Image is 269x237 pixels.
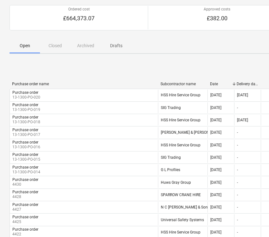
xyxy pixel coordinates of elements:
[12,152,38,157] div: Purchase order
[210,143,221,147] div: [DATE]
[237,118,248,122] div: [DATE]
[210,205,221,209] div: [DATE]
[12,227,38,232] div: Purchase order
[12,90,38,95] div: Purchase order
[12,182,38,187] p: 4430
[12,103,38,107] div: Purchase order
[210,93,221,97] div: [DATE]
[12,170,40,175] p: 13-1300-PO-014
[12,95,40,100] p: 13-1300-PO-020
[105,42,128,49] p: Drafts
[12,157,40,162] p: 13-1300-PO-015
[158,140,207,151] div: HSS Hire Service Group
[204,7,230,12] p: Approved costs
[158,177,207,188] div: Huws Gray Group
[12,215,38,219] div: Purchase order
[210,193,221,197] div: [DATE]
[210,155,221,160] div: [DATE]
[12,115,38,119] div: Purchase order
[12,177,38,182] div: Purchase order
[12,232,38,237] p: 4422
[12,119,40,125] p: 13-1300-PO-018
[12,219,38,225] p: 4425
[158,164,207,175] div: G L Profiles
[210,118,221,122] div: [DATE]
[12,202,38,207] div: Purchase order
[12,144,40,150] p: 13-1300-PO-016
[63,7,95,12] p: Ordered cost
[158,189,207,200] div: SPARROW CRANE HIRE
[161,82,205,86] div: Subcontractor name
[210,180,221,185] div: [DATE]
[210,218,221,222] div: [DATE]
[12,207,38,212] p: 4427
[158,115,207,125] div: HSS Hire Service Group
[63,15,95,22] p: £664,373.07
[12,82,155,86] div: Purchase order name
[158,202,207,213] div: N C [PERSON_NAME] & Son
[12,107,40,112] p: 13-1300-PO-019
[12,194,38,200] p: 4428
[13,42,36,49] p: Open
[12,128,38,132] div: Purchase order
[210,130,221,135] div: [DATE]
[158,102,207,113] div: SIG Trading
[12,132,40,138] p: 13-1300-PO-017
[12,190,38,194] div: Purchase order
[204,15,230,22] p: £382.00
[210,106,221,110] div: [DATE]
[210,230,221,234] div: [DATE]
[210,168,221,172] div: [DATE]
[158,127,207,138] div: [PERSON_NAME] & [PERSON_NAME] Consultancy
[210,82,232,86] div: Date
[237,82,258,86] div: Delivery date
[158,90,207,100] div: HSS Hire Service Group
[158,214,207,225] div: Universal Safety Systems
[237,93,248,97] div: [DATE]
[158,152,207,163] div: SIG Trading
[12,165,38,170] div: Purchase order
[12,140,38,144] div: Purchase order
